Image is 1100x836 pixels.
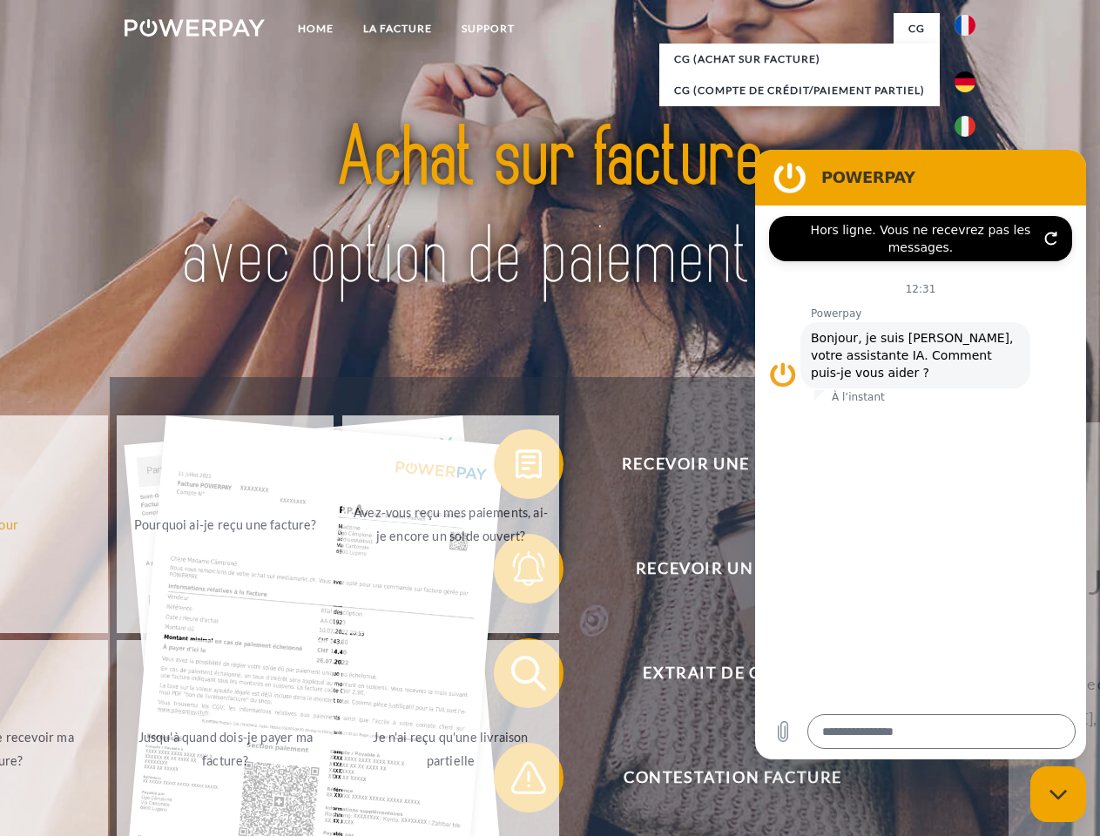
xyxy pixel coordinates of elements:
[519,743,946,812] span: Contestation Facture
[659,44,940,75] a: CG (achat sur facture)
[659,75,940,106] a: CG (Compte de crédit/paiement partiel)
[755,150,1086,759] iframe: Fenêtre de messagerie
[1030,766,1086,822] iframe: Bouton de lancement de la fenêtre de messagerie, conversation en cours
[283,13,348,44] a: Home
[519,638,946,708] span: Extrait de compte
[348,13,447,44] a: LA FACTURE
[955,116,975,137] img: it
[494,638,947,708] button: Extrait de compte
[955,71,975,92] img: de
[342,415,559,633] a: Avez-vous reçu mes paiements, ai-je encore un solde ouvert?
[894,13,940,44] a: CG
[494,743,947,812] button: Contestation Facture
[127,512,323,536] div: Pourquoi ai-je reçu une facture?
[353,501,549,548] div: Avez-vous reçu mes paiements, ai-je encore un solde ouvert?
[353,725,549,772] div: Je n'ai reçu qu'une livraison partielle
[447,13,530,44] a: Support
[955,15,975,36] img: fr
[166,84,934,334] img: title-powerpay_fr.svg
[127,725,323,772] div: Jusqu'à quand dois-je payer ma facture?
[125,19,265,37] img: logo-powerpay-white.svg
